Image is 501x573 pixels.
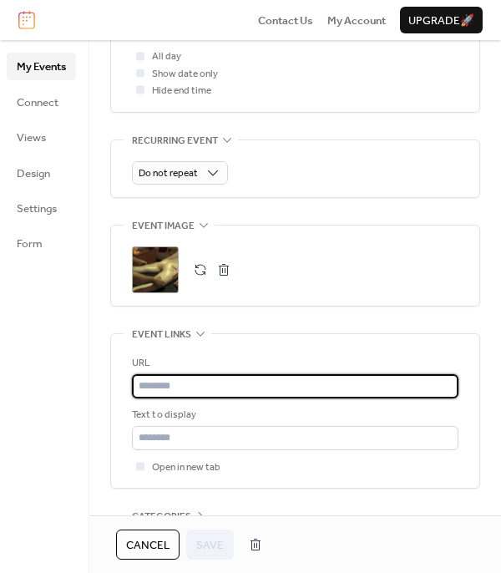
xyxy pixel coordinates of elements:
[152,459,220,476] span: Open in new tab
[152,66,218,83] span: Show date only
[132,407,455,423] div: Text to display
[7,53,76,79] a: My Events
[132,355,455,372] div: URL
[17,165,50,182] span: Design
[7,195,76,221] a: Settings
[17,129,46,146] span: Views
[152,83,211,99] span: Hide end time
[400,7,483,33] button: Upgrade🚀
[132,218,195,235] span: Event image
[17,236,43,252] span: Form
[7,160,76,186] a: Design
[17,58,66,75] span: My Events
[17,94,58,111] span: Connect
[139,164,198,183] span: Do not repeat
[18,11,35,29] img: logo
[7,230,76,256] a: Form
[258,12,313,28] a: Contact Us
[132,509,191,525] span: Categories
[258,13,313,29] span: Contact Us
[132,327,191,343] span: Event links
[327,12,386,28] a: My Account
[17,200,57,217] span: Settings
[132,132,218,149] span: Recurring event
[152,48,181,65] span: All day
[7,89,76,115] a: Connect
[327,13,386,29] span: My Account
[7,124,76,150] a: Views
[126,537,170,554] span: Cancel
[408,13,474,29] span: Upgrade 🚀
[132,246,179,293] div: ;
[116,530,180,560] button: Cancel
